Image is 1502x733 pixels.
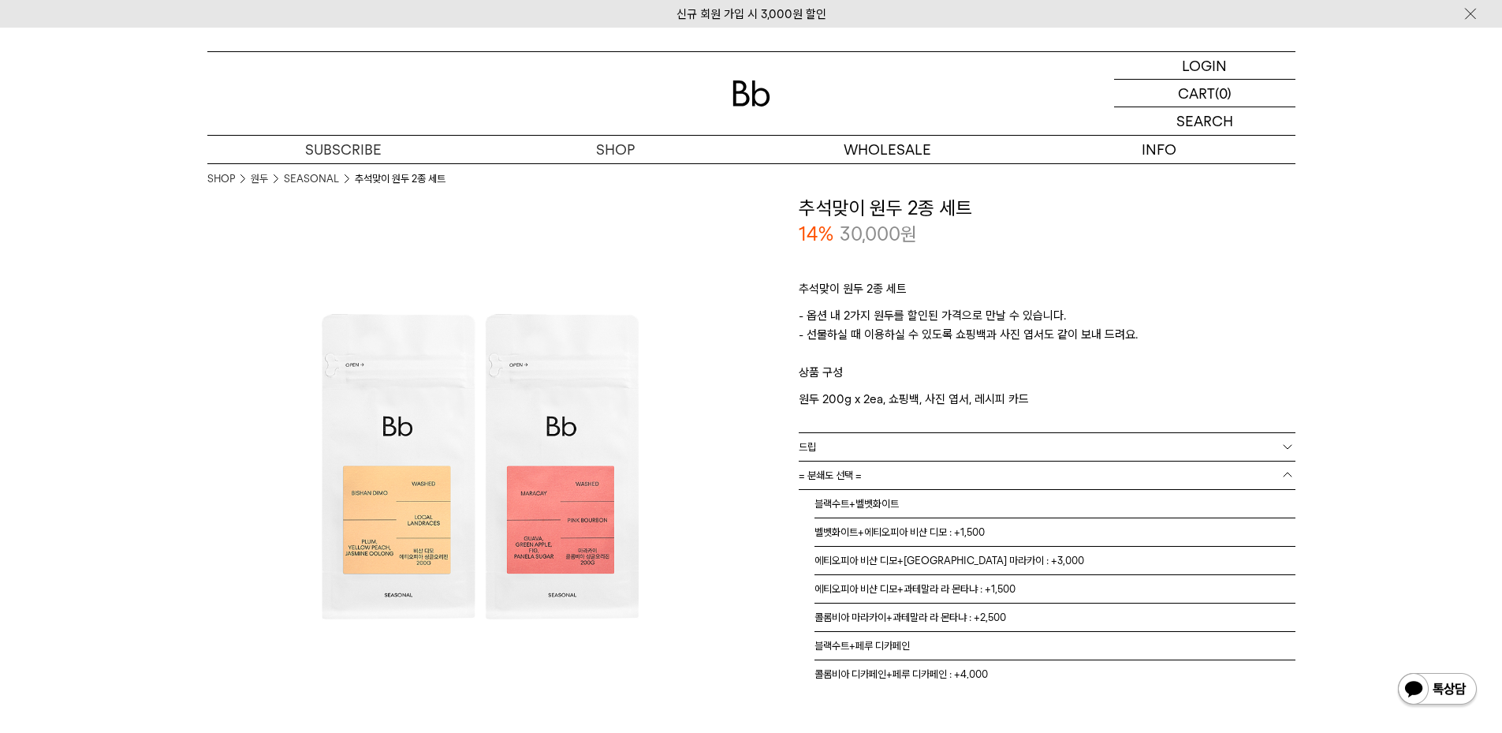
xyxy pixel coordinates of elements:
p: 원두 200g x 2ea, 쇼핑백, 사진 엽서, 레시피 카드 [799,390,1295,409]
a: LOGIN [1114,52,1295,80]
li: 추석맞이 원두 2종 세트 [355,171,445,187]
span: 원 [900,223,917,245]
li: 에티오피아 비샨 디모+과테말라 라 몬타냐 : +1,500 [814,575,1295,604]
li: 블랙수트+페루 디카페인 [814,632,1295,660]
li: 블랙수트+벨벳화이트 [814,490,1295,518]
p: CART [1178,80,1215,107]
li: 벨벳화이트+에티오피아 비샨 디모 : +1,500 [814,518,1295,547]
p: 추석맞이 원두 2종 세트 [799,279,1295,306]
p: WHOLESALE [751,136,1023,163]
p: (0) [1215,80,1232,107]
a: SHOP [207,171,235,187]
img: 카카오톡 채널 1:1 채팅 버튼 [1396,671,1478,709]
a: SHOP [479,136,751,163]
p: INFO [1023,136,1295,163]
li: 콜롬비아 디카페인+페루 디카페인 : +4,000 [814,660,1295,689]
a: CART (0) [1114,80,1295,107]
p: 상품 구성 [799,363,1295,390]
p: - 옵션 내 2가지 원두를 할인된 가격으로 만날 수 있습니다. - 선물하실 때 이용하실 수 있도록 쇼핑백과 사진 엽서도 같이 보내 드려요. [799,306,1295,363]
a: SUBSCRIBE [207,136,479,163]
span: 드립 [799,433,816,461]
p: LOGIN [1182,52,1227,79]
a: SEASONAL [284,171,339,187]
p: SEARCH [1176,107,1233,135]
h3: 추석맞이 원두 2종 세트 [799,195,1295,222]
p: 30,000 [840,221,917,248]
img: 로고 [732,80,770,107]
a: 신규 회원 가입 시 3,000원 할인 [676,7,826,21]
a: 원두 [251,171,268,187]
p: 14% [799,221,833,248]
span: = 분쇄도 선택 = [799,462,862,489]
li: 콜롬비아 마라카이+과테말라 라 몬타냐 : +2,500 [814,604,1295,632]
li: 에티오피아 비샨 디모+[GEOGRAPHIC_DATA] 마라카이 : +3,000 [814,547,1295,575]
